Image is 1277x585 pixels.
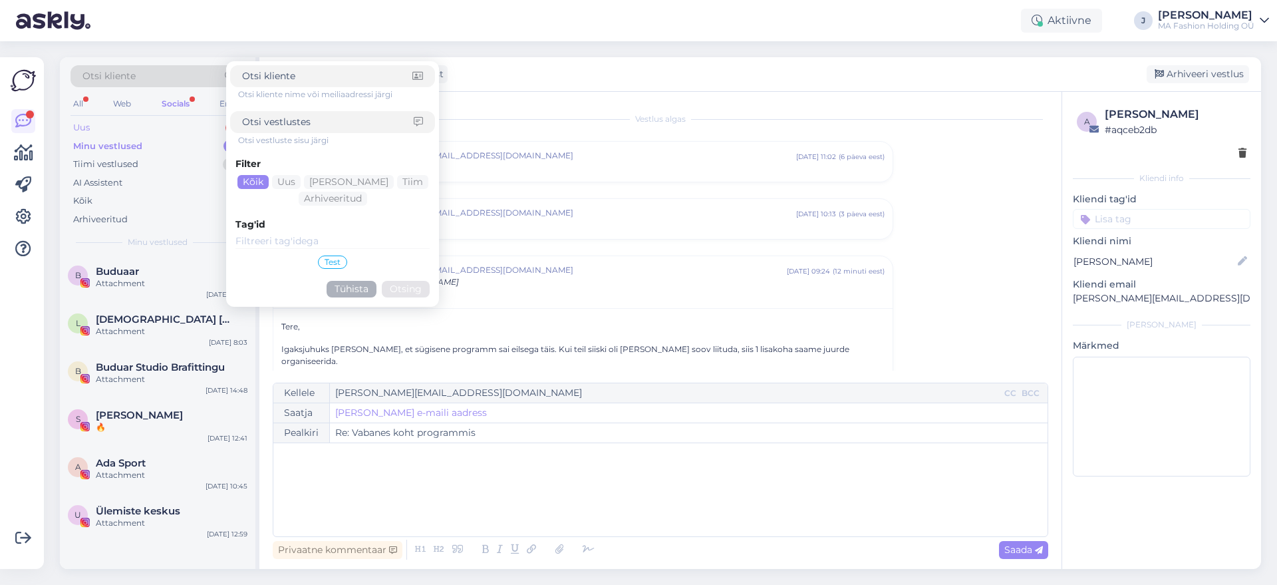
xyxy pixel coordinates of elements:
[1073,319,1250,331] div: [PERSON_NAME]
[1105,106,1246,122] div: [PERSON_NAME]
[796,209,836,219] div: [DATE] 10:13
[1084,116,1090,126] span: a
[73,121,90,134] div: Uus
[281,321,885,333] p: Tere,
[209,337,247,347] div: [DATE] 8:03
[96,505,180,517] span: Ülemiste keskus
[96,325,247,337] div: Attachment
[235,157,430,171] div: Filter
[82,69,136,83] span: Otsi kliente
[71,95,86,112] div: All
[75,270,81,280] span: B
[330,383,1002,403] input: Recepient...
[96,469,247,481] div: Attachment
[96,421,247,433] div: 🔥
[356,207,796,219] span: [PERSON_NAME][EMAIL_ADDRESS][DOMAIN_NAME]
[207,529,247,539] div: [DATE] 12:59
[273,403,330,423] div: Saatja
[242,115,414,129] input: Otsi vestlustes
[1105,122,1246,137] div: # aqceb2db
[223,140,242,153] div: 6
[1004,544,1043,556] span: Saada
[110,95,134,112] div: Web
[206,290,247,299] div: [DATE] 15:42
[76,318,80,328] span: L
[796,152,836,162] div: [DATE] 11:02
[73,176,122,190] div: AI Assistent
[96,517,247,529] div: Attachment
[1019,387,1042,399] div: BCC
[75,462,81,472] span: A
[1158,21,1254,31] div: MA Fashion Holding OÜ
[208,433,247,443] div: [DATE] 12:41
[96,409,183,421] span: Saimi Sapp
[833,266,885,276] div: ( 12 minuti eest )
[839,209,885,219] div: ( 3 päeva eest )
[73,213,128,226] div: Arhiveeritud
[206,481,247,491] div: [DATE] 10:45
[273,383,330,403] div: Kellele
[225,121,242,134] div: 1
[235,218,430,232] div: Tag'id
[96,278,247,290] div: Attachment
[1073,292,1250,305] p: [PERSON_NAME][EMAIL_ADDRESS][DOMAIN_NAME]
[787,266,830,276] div: [DATE] 09:24
[1073,278,1250,292] p: Kliendi email
[237,175,269,189] div: Kõik
[206,385,247,395] div: [DATE] 14:48
[76,414,80,424] span: S
[73,140,142,153] div: Minu vestlused
[281,343,885,367] p: Igaksjuhuks [PERSON_NAME], et sügisene programm sai eilsega täis. Kui teil siiski oli [PERSON_NAM...
[242,69,412,83] input: Otsi kliente
[335,406,487,420] a: [PERSON_NAME] e-maili aadress
[330,423,1048,443] input: Write subject here...
[1073,254,1235,269] input: Lisa nimi
[96,361,225,373] span: Buduar Studio Brafittingu
[356,150,796,162] span: [PERSON_NAME][EMAIL_ADDRESS][DOMAIN_NAME]
[1158,10,1269,31] a: [PERSON_NAME]MA Fashion Holding OÜ
[1147,65,1249,83] div: Arhiveeri vestlus
[74,510,81,520] span: U
[11,68,36,93] img: Askly Logo
[223,158,242,171] div: 0
[356,264,787,276] span: [PERSON_NAME][EMAIL_ADDRESS][DOMAIN_NAME]
[73,158,138,171] div: Tiimi vestlused
[1073,234,1250,248] p: Kliendi nimi
[159,95,192,112] div: Socials
[273,423,330,443] div: Pealkiri
[238,89,435,100] div: Otsi kliente nime või meiliaadressi järgi
[273,541,402,559] div: Privaatne kommentaar
[1158,10,1254,21] div: [PERSON_NAME]
[73,194,92,208] div: Kõik
[839,152,885,162] div: ( 6 päeva eest )
[273,113,1048,125] div: Vestlus algas
[128,236,188,248] span: Minu vestlused
[1073,172,1250,184] div: Kliendi info
[96,373,247,385] div: Attachment
[1073,192,1250,206] p: Kliendi tag'id
[235,234,430,249] input: Filtreeri tag'idega
[75,366,81,376] span: B
[96,457,146,469] span: Ada Sport
[1021,9,1102,33] div: Aktiivne
[1073,209,1250,229] input: Lisa tag
[1002,387,1019,399] div: CC
[96,313,234,325] span: Lady Merle Liivand 🧜‍♀️ EcoMermaid/WonderWoman 🧝🏻‍♀️Aquaprenaur
[1134,11,1153,30] div: J
[238,134,435,146] div: Otsi vestluste sisu järgi
[217,95,245,112] div: Email
[1073,339,1250,353] p: Märkmed
[96,266,139,278] span: Buduaar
